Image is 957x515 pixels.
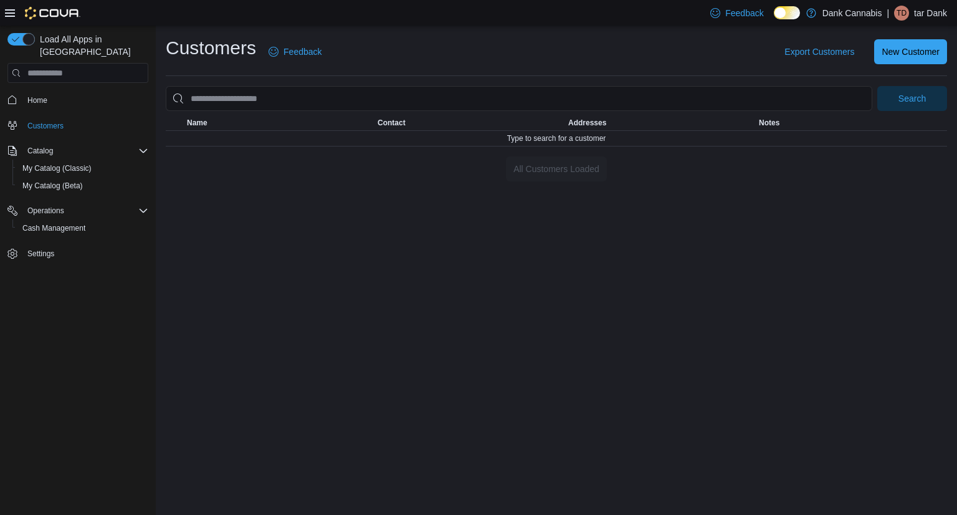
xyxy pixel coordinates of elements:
[27,146,53,156] span: Catalog
[22,143,58,158] button: Catalog
[17,221,148,236] span: Cash Management
[22,246,59,261] a: Settings
[2,142,153,160] button: Catalog
[22,92,148,107] span: Home
[882,46,940,58] span: New Customer
[513,163,599,175] span: All Customers Loaded
[874,39,947,64] button: New Customer
[22,203,69,218] button: Operations
[897,6,907,21] span: tD
[22,181,83,191] span: My Catalog (Beta)
[22,163,92,173] span: My Catalog (Classic)
[2,244,153,262] button: Settings
[22,118,148,133] span: Customers
[22,203,148,218] span: Operations
[27,95,47,105] span: Home
[17,178,88,193] a: My Catalog (Beta)
[784,46,854,58] span: Export Customers
[877,86,947,111] button: Search
[22,143,148,158] span: Catalog
[507,133,606,143] span: Type to search for a customer
[17,161,97,176] a: My Catalog (Classic)
[166,36,256,60] h1: Customers
[2,90,153,108] button: Home
[25,7,80,19] img: Cova
[774,19,774,20] span: Dark Mode
[12,177,153,195] button: My Catalog (Beta)
[27,206,64,216] span: Operations
[887,6,889,21] p: |
[2,117,153,135] button: Customers
[22,93,52,108] a: Home
[779,39,859,64] button: Export Customers
[7,85,148,295] nav: Complex example
[187,118,207,128] span: Name
[705,1,768,26] a: Feedback
[822,6,882,21] p: Dank Cannabis
[22,246,148,261] span: Settings
[22,223,85,233] span: Cash Management
[378,118,406,128] span: Contact
[12,219,153,237] button: Cash Management
[27,249,54,259] span: Settings
[506,156,607,181] button: All Customers Loaded
[17,161,148,176] span: My Catalog (Classic)
[22,118,69,133] a: Customers
[17,178,148,193] span: My Catalog (Beta)
[774,6,800,19] input: Dark Mode
[759,118,779,128] span: Notes
[264,39,326,64] a: Feedback
[283,46,321,58] span: Feedback
[894,6,909,21] div: tar Dank
[27,121,64,131] span: Customers
[898,92,926,105] span: Search
[35,33,148,58] span: Load All Apps in [GEOGRAPHIC_DATA]
[17,221,90,236] a: Cash Management
[725,7,763,19] span: Feedback
[2,202,153,219] button: Operations
[568,118,606,128] span: Addresses
[12,160,153,177] button: My Catalog (Classic)
[914,6,947,21] p: tar Dank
